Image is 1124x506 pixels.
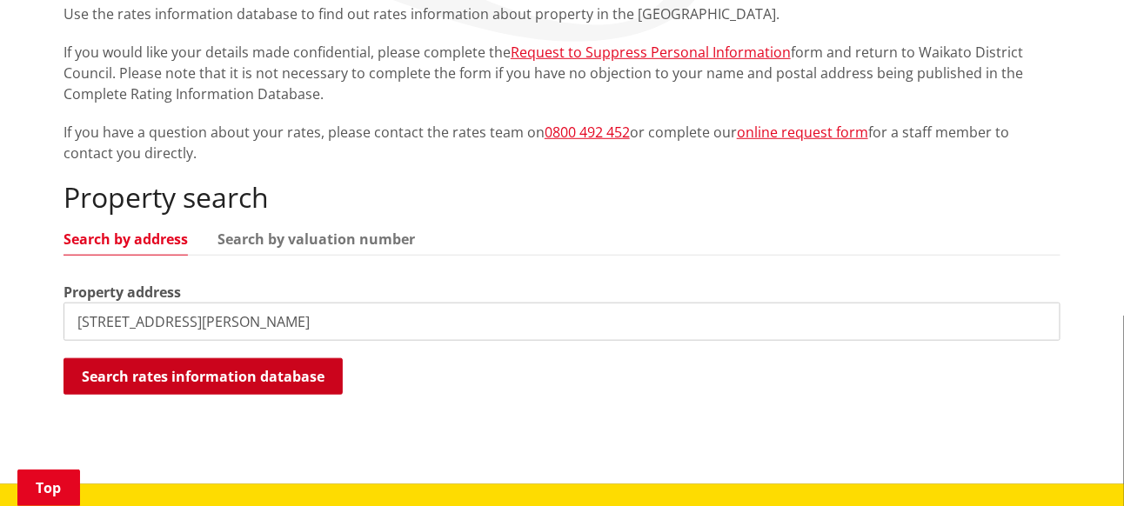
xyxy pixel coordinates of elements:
h2: Property search [64,181,1060,214]
a: 0800 492 452 [545,123,630,142]
label: Property address [64,282,181,303]
a: Top [17,469,80,506]
a: Search by valuation number [217,232,415,246]
button: Search rates information database [64,358,343,395]
p: Use the rates information database to find out rates information about property in the [GEOGRAPHI... [64,3,1060,24]
a: Request to Suppress Personal Information [511,43,791,62]
a: online request form [737,123,868,142]
p: If you would like your details made confidential, please complete the form and return to Waikato ... [64,42,1060,104]
p: If you have a question about your rates, please contact the rates team on or complete our for a s... [64,122,1060,163]
a: Search by address [64,232,188,246]
input: e.g. Duke Street NGARUAWAHIA [64,303,1060,341]
iframe: Messenger Launcher [1044,433,1107,496]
